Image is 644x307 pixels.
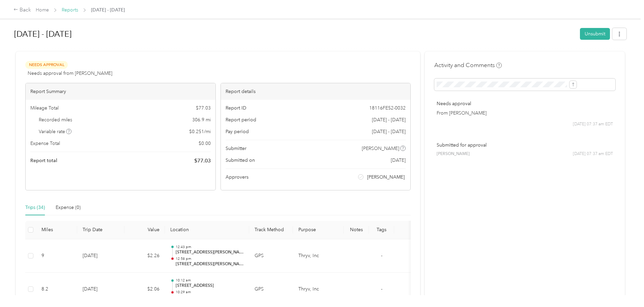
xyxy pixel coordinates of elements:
[13,6,31,14] div: Back
[30,140,60,147] span: Expense Total
[176,261,244,267] p: [STREET_ADDRESS][PERSON_NAME]
[226,104,246,112] span: Report ID
[77,221,124,239] th: Trip Date
[249,221,293,239] th: Track Method
[28,70,112,77] span: Needs approval from [PERSON_NAME]
[293,273,344,306] td: Thryv, Inc
[434,61,502,69] h4: Activity and Comments
[124,239,165,273] td: $2.26
[249,239,293,273] td: GPS
[381,286,382,292] span: -
[176,245,244,249] p: 12:43 pm
[176,278,244,283] p: 10:12 am
[369,104,406,112] span: 18116FE52-0032
[30,104,59,112] span: Mileage Total
[30,157,57,164] span: Report total
[381,253,382,258] span: -
[14,26,575,42] h1: Sep 1 - 30, 2025
[124,273,165,306] td: $2.06
[25,61,68,69] span: Needs Approval
[196,104,211,112] span: $ 77.03
[573,121,613,127] span: [DATE] 07:37 am EDT
[36,221,77,239] th: Miles
[189,128,211,135] span: $ 0.251 / mi
[226,128,249,135] span: Pay period
[293,239,344,273] td: Thryv, Inc
[369,221,394,239] th: Tags
[176,283,244,289] p: [STREET_ADDRESS]
[176,249,244,255] p: [STREET_ADDRESS][PERSON_NAME]
[221,83,411,100] div: Report details
[26,83,215,100] div: Report Summary
[36,7,49,13] a: Home
[573,151,613,157] span: [DATE] 07:37 am EDT
[176,256,244,261] p: 12:58 pm
[437,151,470,157] span: [PERSON_NAME]
[56,204,81,211] div: Expense (0)
[226,157,255,164] span: Submitted on
[293,221,344,239] th: Purpose
[372,116,406,123] span: [DATE] - [DATE]
[249,273,293,306] td: GPS
[226,116,256,123] span: Report period
[39,128,72,135] span: Variable rate
[25,204,45,211] div: Trips (34)
[362,145,399,152] span: [PERSON_NAME]
[199,140,211,147] span: $ 0.00
[226,145,246,152] span: Submitter
[194,157,211,165] span: $ 77.03
[91,6,125,13] span: [DATE] - [DATE]
[36,273,77,306] td: 8.2
[606,269,644,307] iframe: Everlance-gr Chat Button Frame
[344,221,369,239] th: Notes
[124,221,165,239] th: Value
[580,28,610,40] button: Unsubmit
[391,157,406,164] span: [DATE]
[62,7,78,13] a: Reports
[77,239,124,273] td: [DATE]
[176,295,244,301] p: [STREET_ADDRESS][PERSON_NAME]
[226,174,248,181] span: Approvers
[192,116,211,123] span: 306.9 mi
[437,100,613,107] p: Needs approval
[367,174,405,181] span: [PERSON_NAME]
[39,116,72,123] span: Recorded miles
[372,128,406,135] span: [DATE] - [DATE]
[176,290,244,295] p: 10:29 am
[437,110,613,117] p: From [PERSON_NAME]
[437,142,613,149] p: Submitted for approval
[77,273,124,306] td: [DATE]
[36,239,77,273] td: 9
[165,221,249,239] th: Location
